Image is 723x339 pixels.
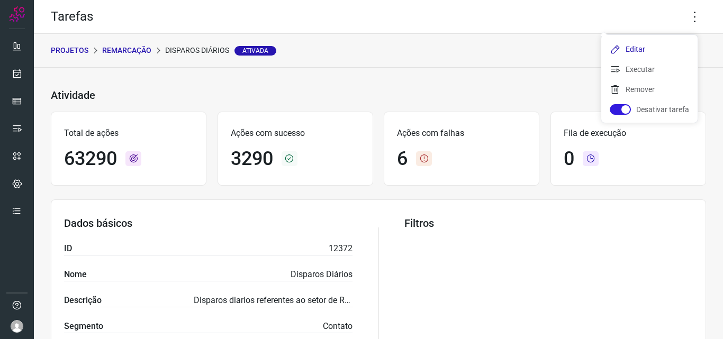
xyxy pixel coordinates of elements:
[323,320,353,333] p: Contato
[601,101,698,118] li: Desativar tarefa
[51,89,95,102] h3: Atividade
[64,148,117,170] h1: 63290
[64,268,87,281] label: Nome
[601,41,698,58] li: Editar
[291,268,353,281] p: Disparos Diários
[64,320,103,333] label: Segmento
[9,6,25,22] img: Logo
[11,320,23,333] img: avatar-user-boy.jpg
[64,242,72,255] label: ID
[231,127,360,140] p: Ações com sucesso
[194,294,353,307] p: Disparos diarios referentes ao setor de Remacação
[231,148,273,170] h1: 3290
[234,46,276,56] span: Ativada
[329,242,353,255] p: 12372
[51,9,93,24] h2: Tarefas
[564,148,574,170] h1: 0
[64,217,353,230] h3: Dados básicos
[64,127,193,140] p: Total de ações
[102,45,151,56] p: Remarcação
[404,217,693,230] h3: Filtros
[397,148,408,170] h1: 6
[397,127,526,140] p: Ações com falhas
[601,61,698,78] li: Executar
[51,45,88,56] p: PROJETOS
[564,127,693,140] p: Fila de execução
[64,294,102,307] label: Descrição
[165,45,276,56] p: Disparos Diários
[601,81,698,98] li: Remover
